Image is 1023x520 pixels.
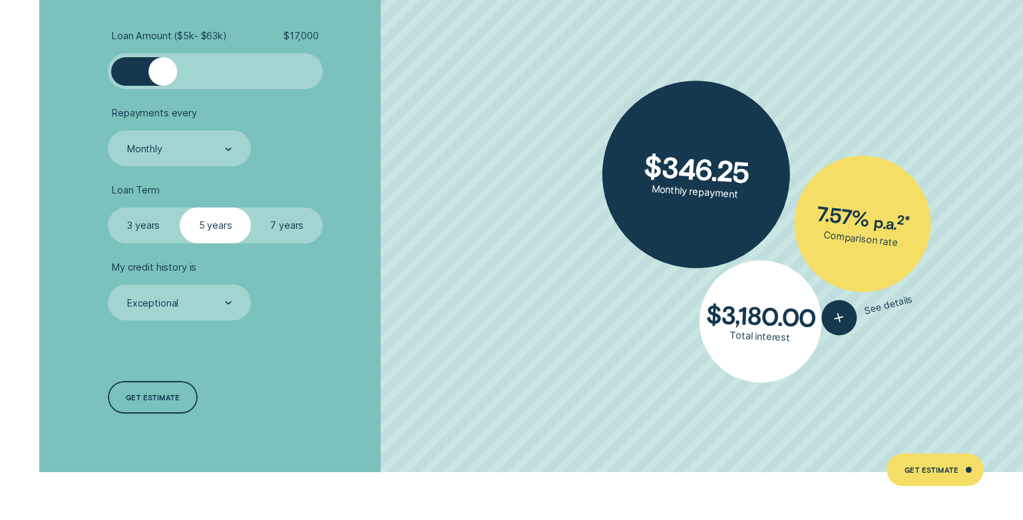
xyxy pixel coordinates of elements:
[818,282,917,339] button: See details
[112,107,197,119] span: Repayments every
[127,143,162,155] div: Monthly
[112,30,227,42] span: Loan Amount ( $5k - $63k )
[251,207,323,243] label: 7 years
[127,297,178,309] div: Exceptional
[284,30,319,42] span: $ 17,000
[863,293,914,317] span: See details
[112,261,196,273] span: My credit history is
[180,207,252,243] label: 5 years
[108,381,198,413] a: Get estimate
[108,207,180,243] label: 3 years
[112,184,160,196] span: Loan Term
[887,454,984,485] a: Get Estimate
